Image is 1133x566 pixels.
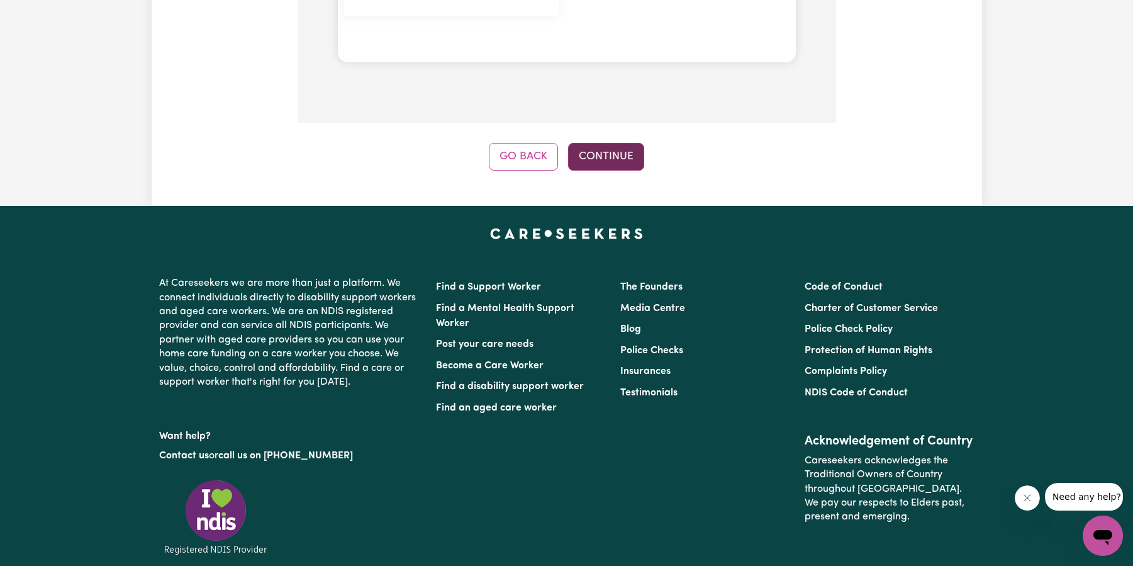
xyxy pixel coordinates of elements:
a: Charter of Customer Service [805,303,938,314]
p: At Careseekers we are more than just a platform. We connect individuals directly to disability su... [159,271,421,394]
a: Find an aged care worker [436,403,557,413]
img: Registered NDIS provider [159,478,272,557]
p: or [159,444,421,468]
a: Find a Mental Health Support Worker [436,303,574,329]
a: Police Checks [620,346,683,356]
a: Contact us [159,451,209,461]
a: Media Centre [620,303,685,314]
a: Protection of Human Rights [805,346,932,356]
iframe: Close message [1015,485,1040,511]
a: Insurances [620,366,671,376]
a: Code of Conduct [805,282,883,292]
a: Careseekers home page [490,229,643,239]
p: Careseekers acknowledges the Traditional Owners of Country throughout [GEOGRAPHIC_DATA]. We pay o... [805,449,974,529]
p: Want help? [159,424,421,443]
a: NDIS Code of Conduct [805,388,908,398]
a: Blog [620,324,641,334]
a: Become a Care Worker [436,361,544,371]
a: Testimonials [620,388,678,398]
h2: Acknowledgement of Country [805,434,974,449]
a: Find a Support Worker [436,282,541,292]
a: Find a disability support worker [436,382,584,392]
button: Go Back [489,143,558,171]
a: The Founders [620,282,683,292]
iframe: Button to launch messaging window [1083,516,1123,556]
iframe: Message from company [1045,483,1123,511]
a: Post your care needs [436,339,533,349]
a: Police Check Policy [805,324,893,334]
button: Continue [568,143,644,171]
a: call us on [PHONE_NUMBER] [218,451,353,461]
a: Complaints Policy [805,366,887,376]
